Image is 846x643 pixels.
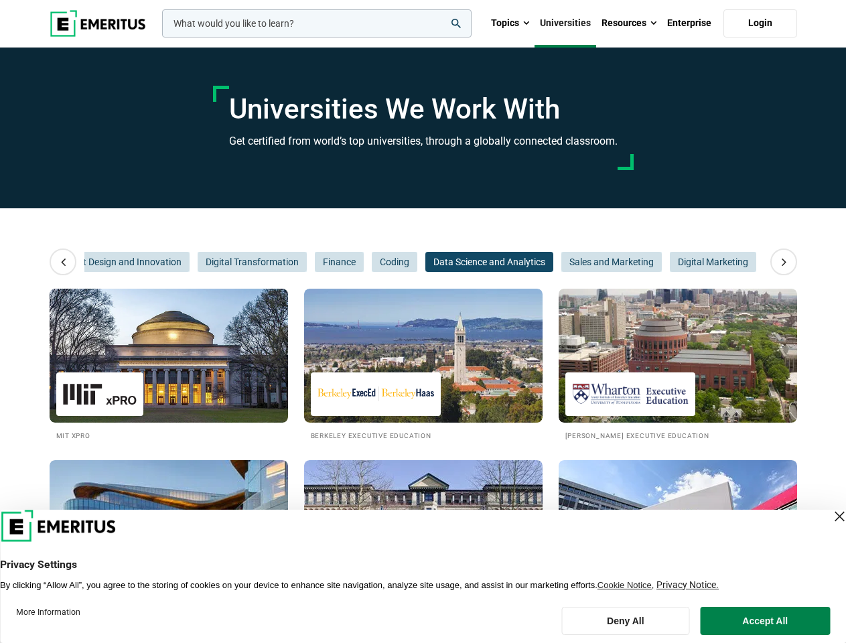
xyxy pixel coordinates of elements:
[162,9,472,38] input: woocommerce-product-search-field-0
[318,379,434,409] img: Berkeley Executive Education
[304,289,543,423] img: Universities We Work With
[229,92,618,126] h1: Universities We Work With
[311,429,536,441] h2: Berkeley Executive Education
[45,252,190,272] button: Product Design and Innovation
[559,289,797,423] img: Universities We Work With
[50,289,288,441] a: Universities We Work With MIT xPRO MIT xPRO
[56,429,281,441] h2: MIT xPRO
[670,252,756,272] button: Digital Marketing
[229,133,618,150] h3: Get certified from world’s top universities, through a globally connected classroom.
[559,460,797,612] a: Universities We Work With Imperial Executive Education Imperial Executive Education
[572,379,689,409] img: Wharton Executive Education
[50,289,288,423] img: Universities We Work With
[315,252,364,272] button: Finance
[559,289,797,441] a: Universities We Work With Wharton Executive Education [PERSON_NAME] Executive Education
[304,460,543,594] img: Universities We Work With
[50,460,288,612] a: Universities We Work With Kellogg Executive Education [PERSON_NAME] Executive Education
[304,289,543,441] a: Universities We Work With Berkeley Executive Education Berkeley Executive Education
[372,252,417,272] button: Coding
[561,252,662,272] button: Sales and Marketing
[63,379,137,409] img: MIT xPRO
[559,460,797,594] img: Universities We Work With
[304,460,543,612] a: Universities We Work With Cambridge Judge Business School Executive Education Cambridge Judge Bus...
[198,252,307,272] button: Digital Transformation
[565,429,790,441] h2: [PERSON_NAME] Executive Education
[723,9,797,38] a: Login
[425,252,553,272] button: Data Science and Analytics
[50,460,288,594] img: Universities We Work With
